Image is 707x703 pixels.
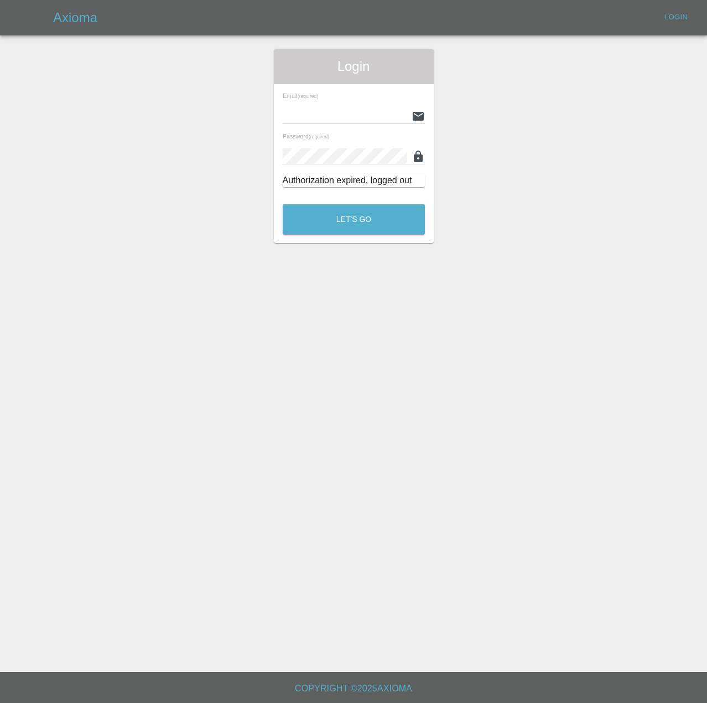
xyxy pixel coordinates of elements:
[283,92,318,99] span: Email
[283,133,329,139] span: Password
[283,58,425,75] span: Login
[658,9,694,26] a: Login
[297,94,318,99] small: (required)
[308,135,329,139] small: (required)
[53,9,97,27] h5: Axioma
[9,681,698,696] h6: Copyright © 2025 Axioma
[283,174,425,187] div: Authorization expired, logged out
[283,204,425,235] button: Let's Go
